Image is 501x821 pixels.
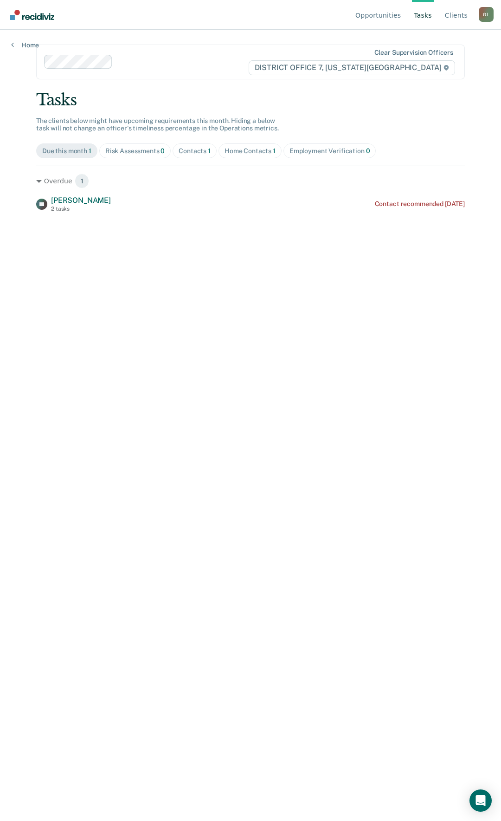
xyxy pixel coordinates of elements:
button: Profile dropdown button [479,7,494,22]
div: Due this month [42,147,91,155]
img: Recidiviz [10,10,54,20]
span: 0 [366,147,370,155]
span: 1 [75,174,90,188]
div: Open Intercom Messenger [469,789,492,812]
span: The clients below might have upcoming requirements this month. Hiding a below task will not chang... [36,117,279,132]
div: G L [479,7,494,22]
div: Risk Assessments [105,147,165,155]
span: 1 [273,147,276,155]
span: 0 [161,147,165,155]
div: Clear supervision officers [374,49,453,57]
div: Contact recommended [DATE] [375,200,465,208]
span: [PERSON_NAME] [51,196,111,205]
div: Overdue 1 [36,174,465,188]
span: 1 [89,147,91,155]
span: DISTRICT OFFICE 7, [US_STATE][GEOGRAPHIC_DATA] [249,60,455,75]
div: Contacts [179,147,211,155]
div: 2 tasks [51,206,111,212]
div: Tasks [36,91,465,110]
a: Home [11,41,39,49]
div: Home Contacts [225,147,276,155]
span: 1 [208,147,211,155]
div: Employment Verification [289,147,370,155]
